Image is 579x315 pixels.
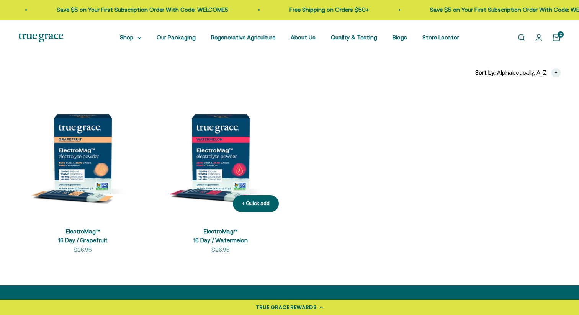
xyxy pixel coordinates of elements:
[18,90,147,218] img: ElectroMag™
[193,228,248,243] a: ElectroMag™16 Day / Watermelon
[291,34,316,41] a: About Us
[497,68,547,77] span: Alphabetically, A-Z
[422,34,459,41] a: Store Locator
[475,68,496,77] span: Sort by:
[58,228,108,243] a: ElectroMag™16 Day / Grapefruit
[120,33,141,42] summary: Shop
[393,34,407,41] a: Blogs
[558,31,564,38] cart-count: 2
[497,68,561,77] button: Alphabetically, A-Z
[242,200,270,208] div: + Quick add
[256,304,317,312] div: TRUE GRACE REWARDS
[74,245,92,255] sale-price: $26.95
[156,90,285,218] img: ElectroMag™
[371,5,542,15] p: Save $5 on Your First Subscription Order With Code: WELCOME5
[230,7,309,13] a: Free Shipping on Orders $50+
[211,34,275,41] a: Regenerative Agriculture
[331,34,377,41] a: Quality & Testing
[233,195,279,212] button: + Quick add
[157,34,196,41] a: Our Packaging
[211,245,230,255] sale-price: $26.95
